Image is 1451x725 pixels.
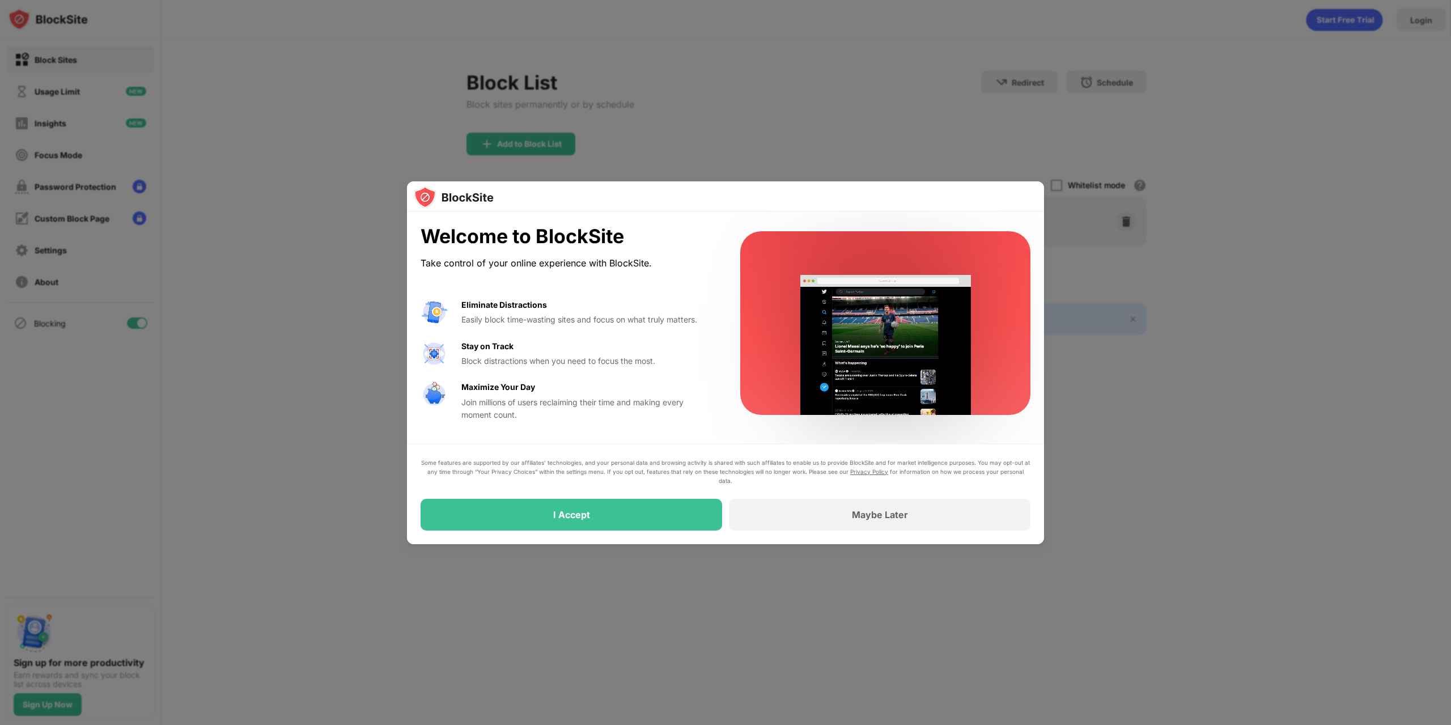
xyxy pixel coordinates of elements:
[421,340,448,367] img: value-focus.svg
[461,381,535,393] div: Maximize Your Day
[421,255,713,272] div: Take control of your online experience with BlockSite.
[553,509,590,520] div: I Accept
[421,225,713,248] div: Welcome to BlockSite
[461,396,713,422] div: Join millions of users reclaiming their time and making every moment count.
[421,381,448,408] img: value-safe-time.svg
[852,509,908,520] div: Maybe Later
[850,468,888,475] a: Privacy Policy
[461,299,547,311] div: Eliminate Distractions
[421,458,1030,485] div: Some features are supported by our affiliates’ technologies, and your personal data and browsing ...
[421,299,448,326] img: value-avoid-distractions.svg
[414,186,494,209] img: logo-blocksite.svg
[461,355,713,367] div: Block distractions when you need to focus the most.
[461,313,713,326] div: Easily block time-wasting sites and focus on what truly matters.
[461,340,514,353] div: Stay on Track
